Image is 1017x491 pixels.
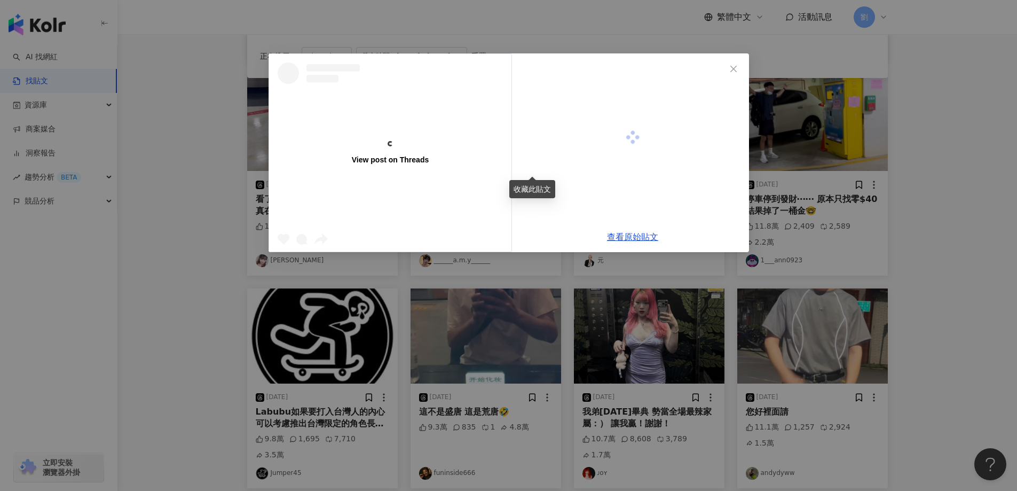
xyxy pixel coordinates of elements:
[351,155,428,165] div: View post on Threads
[509,180,555,198] div: 收藏此貼文
[607,232,658,242] a: 查看原始貼文
[723,58,744,80] button: Close
[729,65,738,73] span: close
[269,54,511,252] a: View post on Threads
